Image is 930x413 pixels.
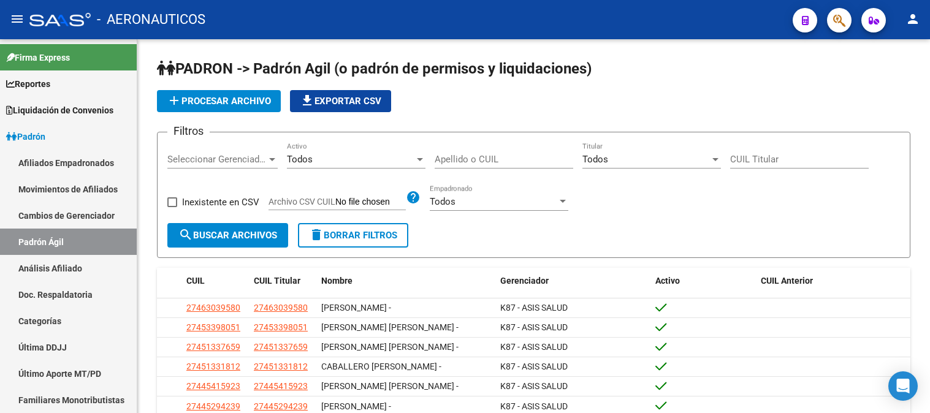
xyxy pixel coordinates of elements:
[6,77,50,91] span: Reportes
[316,268,495,294] datatable-header-cell: Nombre
[167,223,288,248] button: Buscar Archivos
[6,51,70,64] span: Firma Express
[500,342,568,352] span: K87 - ASIS SALUD
[254,362,308,371] span: 27451331812
[430,196,455,207] span: Todos
[335,197,406,208] input: Archivo CSV CUIL
[321,342,459,352] span: [PERSON_NAME] [PERSON_NAME] -
[582,154,608,165] span: Todos
[182,195,259,210] span: Inexistente en CSV
[500,276,549,286] span: Gerenciador
[249,268,316,294] datatable-header-cell: CUIL Titular
[309,230,397,241] span: Borrar Filtros
[178,227,193,242] mat-icon: search
[655,276,680,286] span: Activo
[10,12,25,26] mat-icon: menu
[888,371,918,401] div: Open Intercom Messenger
[167,123,210,140] h3: Filtros
[321,381,459,391] span: [PERSON_NAME] [PERSON_NAME] -
[6,104,113,117] span: Liquidación de Convenios
[321,303,391,313] span: [PERSON_NAME] -
[178,230,277,241] span: Buscar Archivos
[761,276,813,286] span: CUIL Anterior
[254,276,300,286] span: CUIL Titular
[321,362,441,371] span: CABALLERO [PERSON_NAME] -
[287,154,313,165] span: Todos
[290,90,391,112] button: Exportar CSV
[321,322,459,332] span: [PERSON_NAME] [PERSON_NAME] -
[321,401,391,411] span: [PERSON_NAME] -
[500,322,568,332] span: K87 - ASIS SALUD
[186,303,240,313] span: 27463039580
[97,6,205,33] span: - AERONAUTICOS
[756,268,910,294] datatable-header-cell: CUIL Anterior
[905,12,920,26] mat-icon: person
[186,381,240,391] span: 27445415923
[300,93,314,108] mat-icon: file_download
[186,276,205,286] span: CUIL
[500,401,568,411] span: K87 - ASIS SALUD
[406,190,421,205] mat-icon: help
[181,268,249,294] datatable-header-cell: CUIL
[167,96,271,107] span: Procesar archivo
[167,154,267,165] span: Seleccionar Gerenciador
[254,303,308,313] span: 27463039580
[186,342,240,352] span: 27451337659
[650,268,756,294] datatable-header-cell: Activo
[500,381,568,391] span: K87 - ASIS SALUD
[167,93,181,108] mat-icon: add
[500,303,568,313] span: K87 - ASIS SALUD
[495,268,650,294] datatable-header-cell: Gerenciador
[321,276,353,286] span: Nombre
[186,362,240,371] span: 27451331812
[254,381,308,391] span: 27445415923
[300,96,381,107] span: Exportar CSV
[157,60,592,77] span: PADRON -> Padrón Agil (o padrón de permisos y liquidaciones)
[6,130,45,143] span: Padrón
[309,227,324,242] mat-icon: delete
[500,362,568,371] span: K87 - ASIS SALUD
[186,401,240,411] span: 27445294239
[186,322,240,332] span: 27453398051
[254,342,308,352] span: 27451337659
[254,401,308,411] span: 27445294239
[157,90,281,112] button: Procesar archivo
[269,197,335,206] span: Archivo CSV CUIL
[254,322,308,332] span: 27453398051
[298,223,408,248] button: Borrar Filtros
